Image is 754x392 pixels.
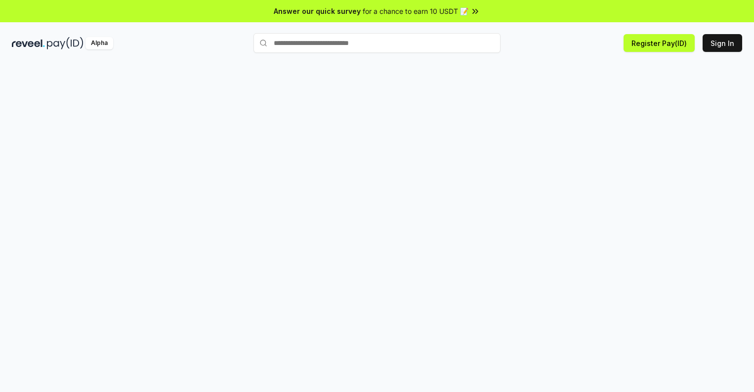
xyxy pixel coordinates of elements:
[47,37,84,49] img: pay_id
[624,34,695,52] button: Register Pay(ID)
[274,6,361,16] span: Answer our quick survey
[703,34,742,52] button: Sign In
[85,37,113,49] div: Alpha
[12,37,45,49] img: reveel_dark
[363,6,468,16] span: for a chance to earn 10 USDT 📝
